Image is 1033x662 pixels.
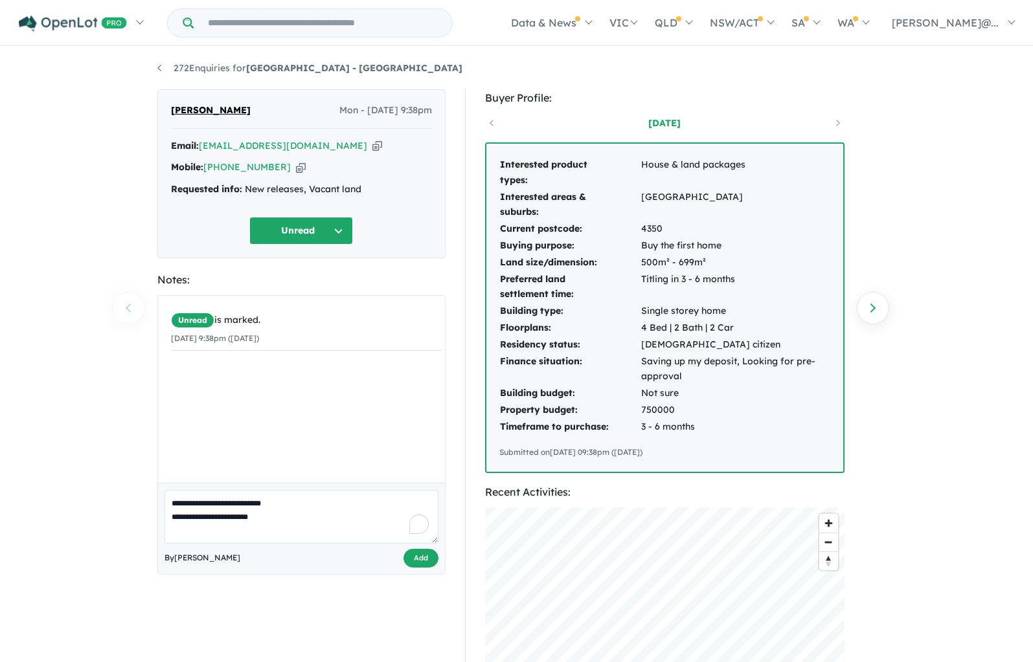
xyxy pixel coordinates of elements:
td: Building type: [499,303,641,320]
div: Buyer Profile: [485,89,845,107]
small: [DATE] 9:38pm ([DATE]) [171,333,259,343]
td: Buying purpose: [499,237,641,254]
span: [PERSON_NAME]@... [892,16,999,29]
div: is marked. [171,313,442,328]
textarea: To enrich screen reader interactions, please activate Accessibility in Grammarly extension settings [165,490,438,544]
td: House & land packages [641,157,830,189]
span: Unread [171,313,214,328]
strong: Requested info: [171,183,242,195]
td: Land size/dimension: [499,254,641,271]
td: Saving up my deposit, Looking for pre-approval [641,353,830,386]
td: Property budget: [499,402,641,419]
td: 750000 [641,402,830,419]
td: 4 Bed | 2 Bath | 2 Car [641,320,830,337]
a: 272Enquiries for[GEOGRAPHIC_DATA] - [GEOGRAPHIC_DATA] [157,62,462,74]
button: Zoom out [819,533,838,551]
td: Not sure [641,385,830,402]
td: Timeframe to purchase: [499,419,641,436]
td: 3 - 6 months [641,419,830,436]
button: Reset bearing to north [819,551,838,570]
button: Unread [249,217,353,245]
a: [EMAIL_ADDRESS][DOMAIN_NAME] [199,140,367,151]
td: Residency status: [499,337,641,353]
td: Preferred land settlement time: [499,271,641,303]
td: Titling in 3 - 6 months [641,271,830,303]
td: Interested areas & suburbs: [499,189,641,221]
span: By [PERSON_NAME] [165,551,240,564]
td: Interested product types: [499,157,641,189]
a: [PHONE_NUMBER] [203,161,291,173]
strong: [GEOGRAPHIC_DATA] - [GEOGRAPHIC_DATA] [246,62,462,74]
td: Single storey home [641,303,830,320]
td: 4350 [641,221,830,237]
img: Openlot PRO Logo White [19,16,127,32]
button: Copy [372,139,382,153]
td: Floorplans: [499,320,641,337]
strong: Mobile: [171,161,203,173]
a: [DATE] [609,116,720,129]
span: [PERSON_NAME] [171,103,251,118]
div: Notes: [157,271,446,289]
div: Submitted on [DATE] 09:38pm ([DATE]) [499,446,830,459]
button: Zoom in [819,514,838,533]
td: 500m² - 699m² [641,254,830,271]
button: Copy [296,160,306,174]
button: Add [403,549,438,568]
td: Current postcode: [499,221,641,237]
div: Recent Activities: [485,483,845,501]
td: [GEOGRAPHIC_DATA] [641,189,830,221]
div: New releases, Vacant land [171,182,432,197]
nav: breadcrumb [157,61,876,76]
span: Mon - [DATE] 9:38pm [339,103,432,118]
input: Try estate name, suburb, builder or developer [196,9,449,37]
td: Building budget: [499,385,641,402]
td: Finance situation: [499,353,641,386]
strong: Email: [171,140,199,151]
td: [DEMOGRAPHIC_DATA] citizen [641,337,830,353]
td: Buy the first home [641,237,830,254]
